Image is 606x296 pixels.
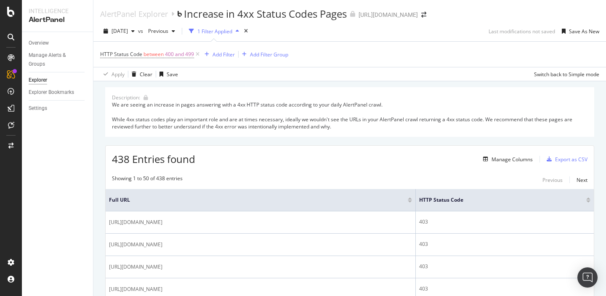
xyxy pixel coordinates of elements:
a: Settings [29,104,87,113]
button: Previous [145,24,178,38]
a: Explorer [29,76,87,85]
span: 2025 Aug. 11th [112,27,128,35]
a: Manage Alerts & Groups [29,51,87,69]
button: Save As New [558,24,599,38]
button: 1 Filter Applied [186,24,242,38]
div: Explorer Bookmarks [29,88,74,97]
button: Apply [100,67,125,81]
button: Add Filter Group [239,49,288,59]
div: [URL][DOMAIN_NAME] [359,11,418,19]
div: AlertPanel [29,15,86,25]
div: Save [167,71,178,78]
button: Add Filter [201,49,235,59]
div: Last modifications not saved [489,28,555,35]
span: vs [138,27,145,35]
span: [URL][DOMAIN_NAME] [109,218,162,227]
div: Intelligence [29,7,86,15]
a: Explorer Bookmarks [29,88,87,97]
div: Switch back to Simple mode [534,71,599,78]
button: Previous [542,175,563,185]
div: Previous [542,176,563,184]
span: [URL][DOMAIN_NAME] [109,240,162,249]
div: Add Filter Group [250,51,288,58]
div: We are seeing an increase in pages answering with a 4xx HTTP status code according to your daily ... [112,101,587,130]
span: 400 and 499 [165,48,194,60]
a: Overview [29,39,87,48]
button: Manage Columns [480,154,533,164]
button: Next [577,175,587,185]
span: [URL][DOMAIN_NAME] [109,285,162,293]
div: Save As New [569,28,599,35]
div: arrow-right-arrow-left [421,12,426,18]
a: AlertPanel Explorer [100,9,168,19]
span: HTTP Status Code [100,51,142,58]
div: Apply [112,71,125,78]
div: Overview [29,39,49,48]
div: times [242,27,250,35]
div: Next [577,176,587,184]
span: [URL][DOMAIN_NAME] [109,263,162,271]
button: Export as CSV [543,152,587,166]
div: Clear [140,71,152,78]
div: Showing 1 to 50 of 438 entries [112,175,183,185]
button: Save [156,67,178,81]
div: Manage Columns [492,156,533,163]
span: Full URL [109,196,395,204]
div: Settings [29,104,47,113]
button: Clear [128,67,152,81]
div: 1 Filter Applied [197,28,232,35]
button: [DATE] [100,24,138,38]
div: Add Filter [213,51,235,58]
span: 438 Entries found [112,152,195,166]
div: 403 [419,218,590,226]
div: 403 [419,240,590,248]
div: 403 [419,285,590,293]
div: Description: [112,94,140,101]
span: Previous [145,27,168,35]
button: Switch back to Simple mode [531,67,599,81]
div: Increase in 4xx Status Codes Pages [184,7,347,21]
div: Export as CSV [555,156,587,163]
div: 403 [419,263,590,270]
div: Open Intercom Messenger [577,267,598,288]
span: HTTP Status Code [419,196,574,204]
div: Manage Alerts & Groups [29,51,79,69]
div: Explorer [29,76,47,85]
span: between [144,51,164,58]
